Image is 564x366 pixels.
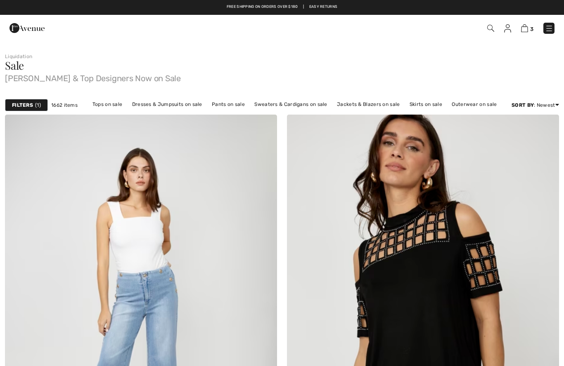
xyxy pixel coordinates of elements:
[504,24,511,33] img: My Info
[9,23,45,31] a: 1ère Avenue
[448,99,501,110] a: Outerwear on sale
[530,26,533,32] span: 3
[9,20,45,36] img: 1ère Avenue
[545,24,553,33] img: Menu
[521,24,528,32] img: Shopping Bag
[512,101,559,109] div: : Newest
[227,4,298,10] a: Free shipping on orders over $180
[51,101,78,109] span: 1662 items
[88,99,127,110] a: Tops on sale
[303,4,304,10] span: |
[208,99,249,110] a: Pants on sale
[512,102,534,108] strong: Sort By
[309,4,338,10] a: Easy Returns
[128,99,206,110] a: Dresses & Jumpsuits on sale
[12,101,33,109] strong: Filters
[35,101,41,109] span: 1
[5,58,24,73] span: Sale
[5,54,32,59] a: Liquidation
[521,23,533,33] a: 3
[250,99,331,110] a: Sweaters & Cardigans on sale
[333,99,404,110] a: Jackets & Blazers on sale
[5,71,559,82] span: [PERSON_NAME] & Top Designers Now on Sale
[487,25,494,32] img: Search
[405,99,446,110] a: Skirts on sale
